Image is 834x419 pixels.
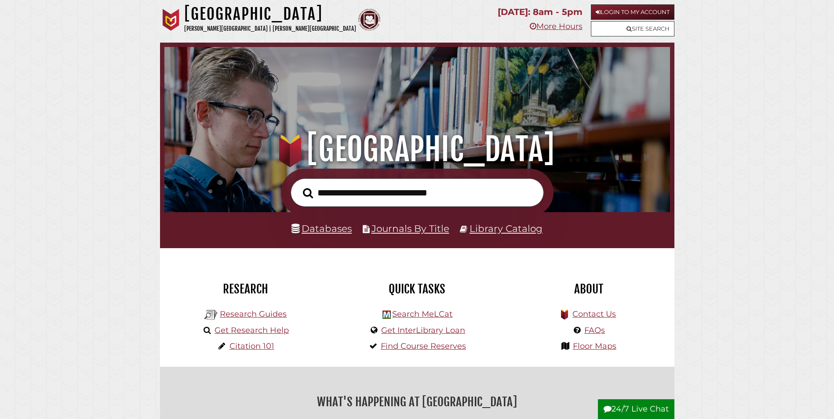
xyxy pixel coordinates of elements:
img: Calvin University [160,9,182,31]
a: Contact Us [572,309,616,319]
p: [PERSON_NAME][GEOGRAPHIC_DATA] | [PERSON_NAME][GEOGRAPHIC_DATA] [184,24,356,34]
h2: What's Happening at [GEOGRAPHIC_DATA] [167,392,668,412]
h2: About [510,282,668,296]
h1: [GEOGRAPHIC_DATA] [184,4,356,24]
img: Hekman Library Logo [204,308,218,321]
a: Library Catalog [470,223,543,234]
a: Search MeLCat [392,309,452,319]
h2: Research [167,282,325,296]
a: Research Guides [220,309,287,319]
a: Citation 101 [229,341,274,351]
a: Floor Maps [573,341,616,351]
h1: [GEOGRAPHIC_DATA] [177,130,657,169]
a: Get Research Help [215,325,289,335]
a: More Hours [530,22,583,31]
img: Hekman Library Logo [382,311,391,319]
h2: Quick Tasks [338,282,496,296]
a: Journals By Title [371,223,449,234]
i: Search [303,188,313,199]
a: FAQs [584,325,605,335]
a: Databases [291,223,352,234]
p: [DATE]: 8am - 5pm [498,4,583,20]
a: Get InterLibrary Loan [381,325,465,335]
button: Search [299,185,317,201]
img: Calvin Theological Seminary [358,9,380,31]
a: Find Course Reserves [381,341,466,351]
a: Site Search [591,21,674,36]
a: Login to My Account [591,4,674,20]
